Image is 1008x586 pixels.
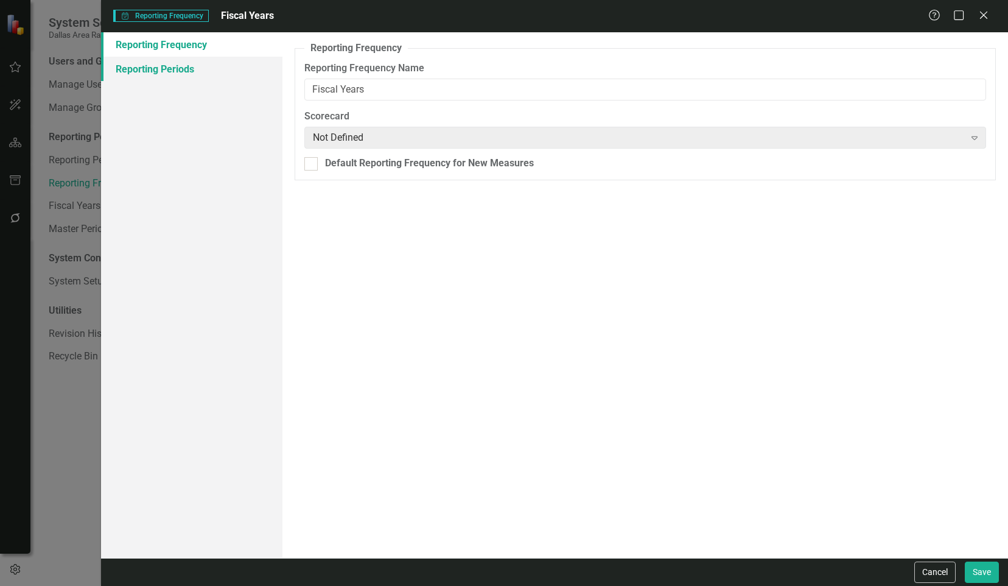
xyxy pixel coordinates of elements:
div: Default Reporting Frequency for New Measures [325,157,534,171]
a: Reporting Frequency [101,32,282,57]
span: Reporting Frequency [113,10,209,22]
div: Not Defined [313,131,965,145]
span: Fiscal Years [221,10,274,21]
label: Scorecard [304,110,986,124]
button: Cancel [914,562,956,583]
a: Reporting Periods [101,57,282,81]
label: Reporting Frequency Name [304,62,986,76]
button: Save [965,562,999,583]
legend: Reporting Frequency [304,41,408,55]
